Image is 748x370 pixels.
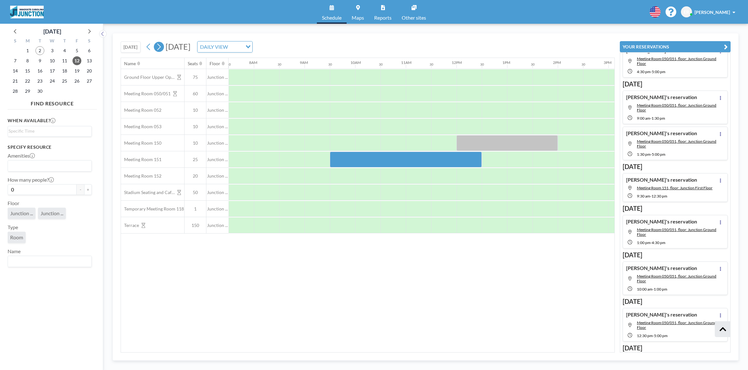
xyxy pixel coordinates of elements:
span: 1:30 PM [637,152,651,157]
div: T [34,37,46,46]
span: Junction ... [206,173,229,179]
span: Thursday, September 11, 2025 [60,56,69,65]
div: 10AM [350,60,361,65]
span: 75 [185,74,206,80]
div: 30 [430,62,433,66]
span: 60 [185,91,206,97]
h4: [PERSON_NAME]'s reservation [626,177,697,183]
button: [DATE] [121,41,141,53]
span: Sunday, September 21, 2025 [11,77,20,85]
button: YOUR RESERVATIONS [620,41,731,52]
div: T [58,37,71,46]
div: 9AM [300,60,308,65]
span: Meeting Room 152 [121,173,161,179]
div: 1PM [502,60,510,65]
span: 150 [185,223,206,228]
span: Tuesday, September 9, 2025 [35,56,44,65]
span: Tuesday, September 23, 2025 [35,77,44,85]
span: Saturday, September 27, 2025 [85,77,94,85]
div: 30 [227,62,231,66]
span: Sunday, September 7, 2025 [11,56,20,65]
div: 30 [531,62,535,66]
input: Search for option [9,128,88,135]
span: Junction ... [206,124,229,129]
span: 5:00 PM [654,333,668,338]
h3: Specify resource [8,144,92,150]
h3: [DATE] [623,163,728,171]
span: Monday, September 29, 2025 [23,87,32,96]
span: [PERSON_NAME] [695,9,730,15]
span: Other sites [402,15,426,20]
span: Junction ... [206,190,229,195]
h4: [PERSON_NAME]'s reservation [626,130,697,136]
span: 50 [185,190,206,195]
button: + [84,184,92,195]
span: Room [10,234,23,241]
span: Meeting Room 053 [121,124,161,129]
span: Wednesday, September 24, 2025 [48,77,57,85]
span: Tuesday, September 2, 2025 [35,46,44,55]
h4: FIND RESOURCE [8,98,97,107]
span: - [651,240,652,245]
span: - [653,333,654,338]
div: Search for option [198,41,252,52]
h3: [DATE] [623,251,728,259]
div: Seats [188,61,198,66]
span: - [652,287,654,292]
span: Terrace [121,223,139,228]
div: 30 [278,62,281,66]
span: - [650,194,651,198]
label: Type [8,224,18,230]
div: 30 [581,62,585,66]
div: Search for option [8,256,91,267]
span: Reports [374,15,392,20]
span: Friday, September 5, 2025 [72,46,81,55]
div: Search for option [8,160,91,171]
span: 1 [185,206,206,212]
span: Thursday, September 25, 2025 [60,77,69,85]
span: Meeting Room 050/051, floor: Junction Ground Floor [637,227,716,237]
span: 4:30 PM [652,240,665,245]
span: Sunday, September 28, 2025 [11,87,20,96]
span: 5:00 PM [652,152,665,157]
span: Wednesday, September 3, 2025 [48,46,57,55]
span: 12:30 PM [651,194,667,198]
span: Monday, September 22, 2025 [23,77,32,85]
label: Amenities [8,153,35,159]
span: Junction ... [206,157,229,162]
h3: [DATE] [623,80,728,88]
span: Friday, September 26, 2025 [72,77,81,85]
span: DAILY VIEW [199,43,229,51]
span: Meeting Room 150 [121,140,161,146]
span: Saturday, September 20, 2025 [85,66,94,75]
span: Sunday, September 14, 2025 [11,66,20,75]
div: 11AM [401,60,412,65]
span: Stadium Seating and Cafe area [121,190,175,195]
span: Junction ... [10,210,33,216]
div: W [46,37,59,46]
div: [DATE] [43,27,61,36]
span: 10:00 AM [637,287,652,292]
span: Tuesday, September 30, 2025 [35,87,44,96]
div: 12PM [452,60,462,65]
span: Meeting Room 050/051 [121,91,171,97]
div: F [71,37,83,46]
span: ER [684,9,689,15]
span: Junction ... [206,107,229,113]
span: Meeting Room 151, floor: Junction First Floor [637,185,713,190]
span: Friday, September 12, 2025 [72,56,81,65]
div: S [83,37,95,46]
span: Meeting Room 151 [121,157,161,162]
div: Search for option [8,126,91,136]
span: - [651,152,652,157]
h3: [DATE] [623,344,728,352]
label: Name [8,248,21,254]
div: 8AM [249,60,257,65]
span: Saturday, September 6, 2025 [85,46,94,55]
span: Monday, September 1, 2025 [23,46,32,55]
span: Ground Floor Upper Open Area [121,74,175,80]
span: 20 [185,173,206,179]
input: Search for option [230,43,242,51]
span: Meeting Room 050/051, floor: Junction Ground Floor [637,103,716,112]
span: Monday, September 8, 2025 [23,56,32,65]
